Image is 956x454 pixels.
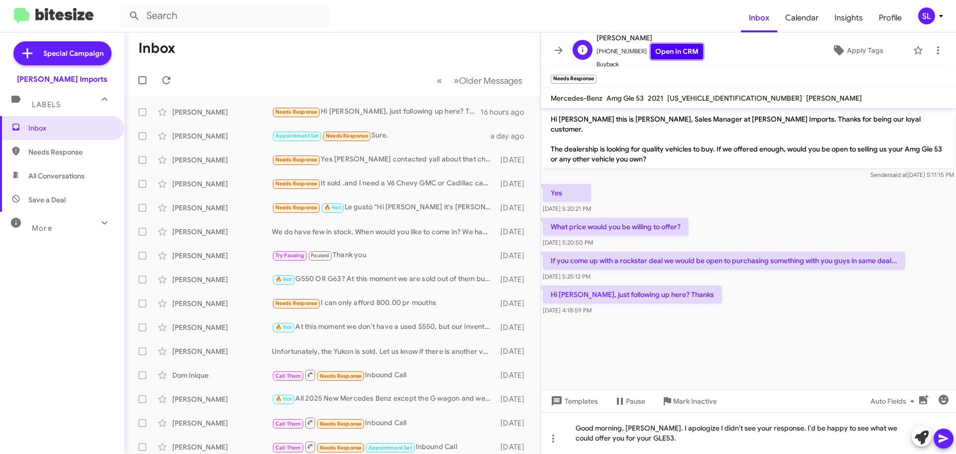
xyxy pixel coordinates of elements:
span: Needs Response [320,421,362,427]
div: [DATE] [495,299,532,308]
div: Good morning, [PERSON_NAME]. I apologize I didn't see your response. I'd be happy to see what we ... [541,412,956,454]
div: Sure. [272,130,490,142]
span: Needs Response [326,133,368,139]
div: G550 OR G63? At this moment we are sold out of them but getting a white G550 next month. [272,274,495,285]
span: 🔥 Hot [275,396,292,402]
div: 16 hours ago [480,107,532,117]
span: Call Them [275,421,301,427]
span: 2021 [648,94,663,103]
button: Pause [606,392,653,410]
span: [DATE] 5:20:50 PM [543,239,593,246]
h1: Inbox [138,40,175,56]
span: Calendar [777,3,827,32]
a: Open in CRM [651,44,703,59]
div: SL [918,7,935,24]
div: It sold .and I need a V6 Chevy GMC or Cadillac car as I do Uber and deliveries [272,178,495,189]
div: [PERSON_NAME] [172,251,272,261]
div: [PERSON_NAME] [172,227,272,237]
span: Templates [549,392,598,410]
a: Special Campaign [13,41,112,65]
span: Needs Response [28,147,113,157]
div: [DATE] [495,442,532,452]
span: All Conversations [28,171,85,181]
small: Needs Response [551,75,597,84]
span: Needs Response [275,300,318,306]
div: [PERSON_NAME] [172,203,272,213]
span: Needs Response [275,180,318,187]
div: [DATE] [495,203,532,213]
div: [DATE] [495,227,532,237]
span: Older Messages [459,75,522,86]
a: Profile [871,3,910,32]
div: [PERSON_NAME] [172,275,272,285]
span: [US_VEHICLE_IDENTIFICATION_NUMBER] [667,94,802,103]
span: [DATE] 4:18:59 PM [543,306,592,314]
div: [DATE] [495,322,532,332]
span: said at [890,171,907,178]
div: [DATE] [495,418,532,428]
span: Needs Response [275,109,318,115]
span: » [454,74,459,87]
p: What price would you be willing to offer? [543,218,689,236]
div: a day ago [490,131,532,141]
div: Hi [PERSON_NAME], just following up here? Thanks [272,106,480,118]
div: [DATE] [495,346,532,356]
span: Appointment Set [275,133,319,139]
div: Inbound Call [272,417,495,429]
div: [DATE] [495,155,532,165]
span: Apply Tags [847,41,883,59]
div: Inbound Call [272,441,495,453]
p: Hi [PERSON_NAME] this is [PERSON_NAME], Sales Manager at [PERSON_NAME] Imports. Thanks for being ... [543,110,954,168]
span: Needs Response [275,204,318,211]
span: « [437,74,442,87]
button: Apply Tags [806,41,908,59]
div: Inbound Call [272,369,495,381]
span: Auto Fields [870,392,918,410]
span: Buyback [597,59,703,69]
span: Needs Response [275,156,318,163]
span: Mark Inactive [673,392,717,410]
span: Inbox [28,123,113,133]
span: Labels [32,100,61,109]
div: At this moment we don't have a used S550, but our inventory changes by the day. [272,321,495,333]
div: Le gustó “Hi [PERSON_NAME] it's [PERSON_NAME] at [PERSON_NAME] Imports. I saw you've been in touc... [272,202,495,213]
div: Thank you [272,250,495,261]
span: More [32,224,52,233]
input: Search [120,4,330,28]
span: [DATE] 5:25:12 PM [543,273,591,280]
span: [DATE] 5:20:21 PM [543,205,591,212]
button: Mark Inactive [653,392,725,410]
span: Sender [DATE] 5:11:15 PM [870,171,954,178]
div: [PERSON_NAME] [172,394,272,404]
span: Special Campaign [43,48,104,58]
div: [PERSON_NAME] [172,442,272,452]
button: SL [910,7,945,24]
div: [PERSON_NAME] [172,346,272,356]
div: We do have few in stock. When would you like to come in? We have an opening [DATE] at 1:15pm or 5... [272,227,495,237]
div: [PERSON_NAME] [172,155,272,165]
div: [DATE] [495,394,532,404]
p: If you come up with a rockstar deal we would be open to purchasing something with you guys in sam... [543,252,905,270]
div: [PERSON_NAME] [172,418,272,428]
p: Yes [543,184,591,202]
div: [DATE] [495,275,532,285]
div: [PERSON_NAME] [172,299,272,308]
div: [DATE] [495,251,532,261]
span: 🔥 Hot [275,276,292,283]
span: Needs Response [320,373,362,379]
button: Templates [541,392,606,410]
button: Next [448,70,528,91]
button: Auto Fields [862,392,926,410]
div: [DATE] [495,370,532,380]
div: Unfortunately, the Yukon is sold. Let us know if there is another vehicle that catches your eye. [272,346,495,356]
span: [PERSON_NAME] [806,94,862,103]
div: [PERSON_NAME] [172,322,272,332]
div: I can only afford 800.00 pr mouths [272,298,495,309]
a: Inbox [741,3,777,32]
span: Appointment Set [368,445,412,451]
div: Yes [PERSON_NAME] contacted yall about that charger I've just been busy with work, but I was just... [272,154,495,165]
span: Needs Response [320,445,362,451]
div: [PERSON_NAME] [172,179,272,189]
